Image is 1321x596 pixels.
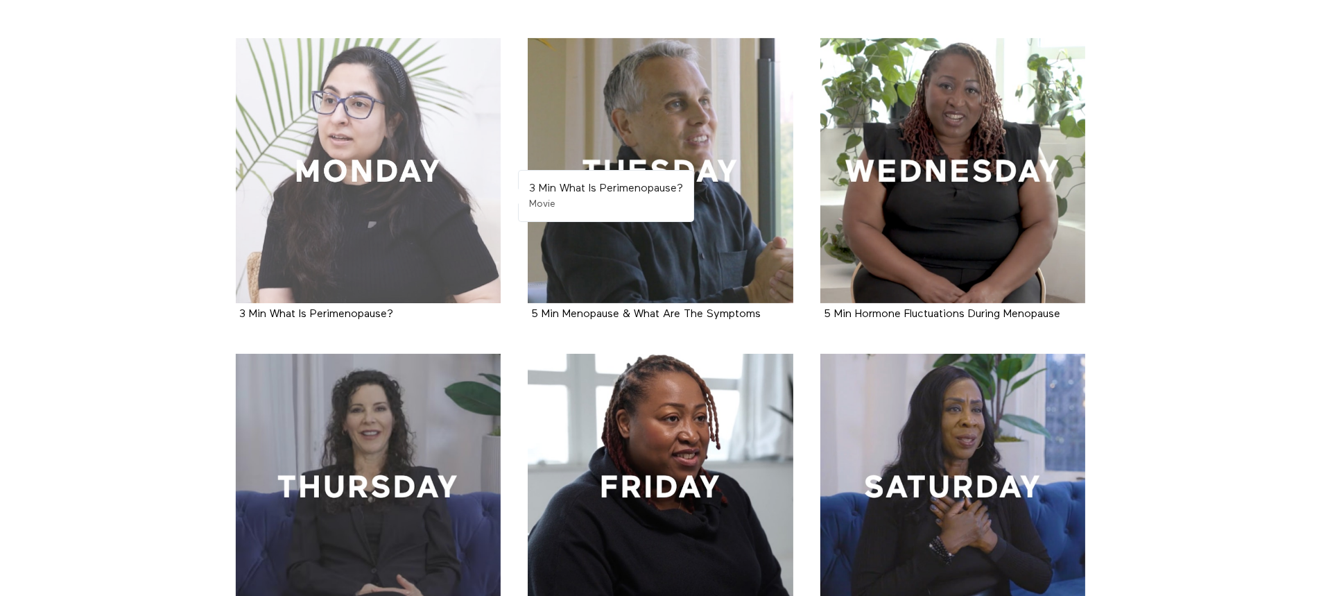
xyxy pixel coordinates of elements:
a: 5 Min Hormone Fluctuations During Menopause [824,309,1060,319]
a: 3 Min What Is Perimenopause? [239,309,393,319]
strong: 3 Min What Is Perimenopause? [239,309,393,320]
strong: 5 Min Hormone Fluctuations During Menopause [824,309,1060,320]
a: 5 Min Menopause & What Are The Symptoms [531,309,761,319]
a: 5 Min Hormone Fluctuations During Menopause [820,38,1086,304]
span: Movie [529,199,555,209]
a: 3 Min What Is Perimenopause? [236,38,501,304]
strong: 5 Min Menopause & What Are The Symptoms [531,309,761,320]
strong: 3 Min What Is Perimenopause? [529,183,683,194]
a: 5 Min Menopause & What Are The Symptoms [528,38,793,304]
